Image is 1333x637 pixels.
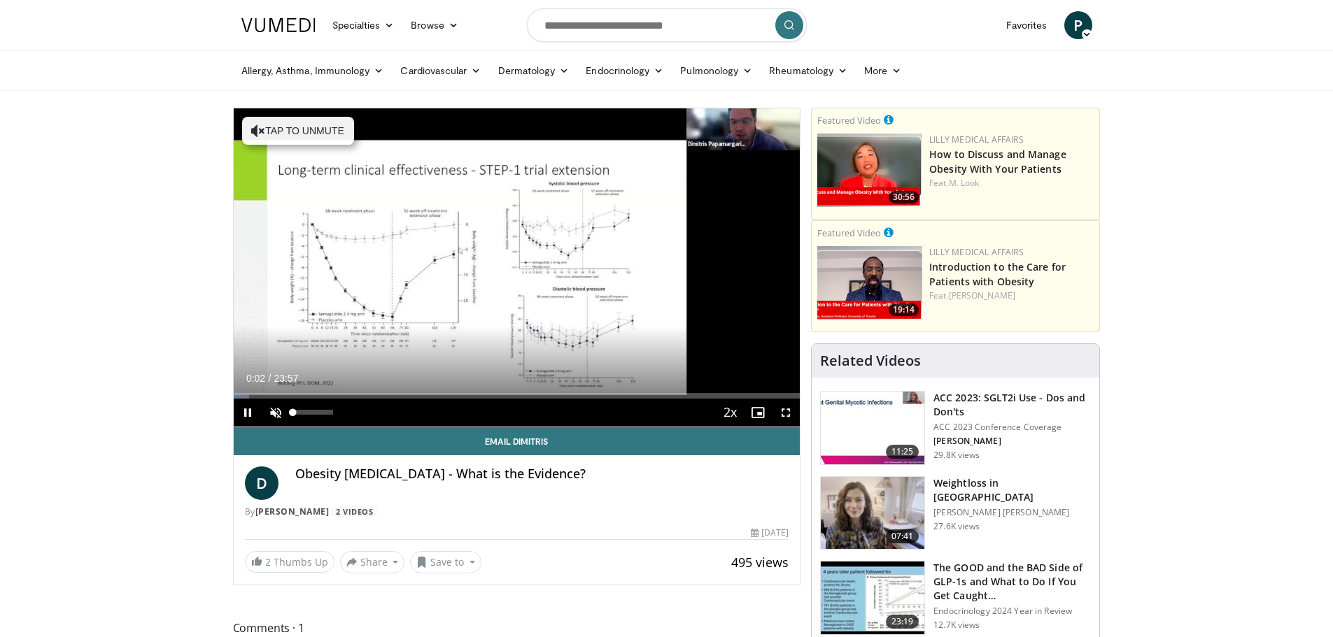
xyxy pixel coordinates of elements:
a: 19:14 [817,246,922,320]
p: ACC 2023 Conference Coverage [933,422,1091,433]
p: 12.7K views [933,620,980,631]
p: [PERSON_NAME] [933,436,1091,447]
a: 30:56 [817,134,922,207]
h3: Weightloss in [GEOGRAPHIC_DATA] [933,476,1091,504]
a: 2 Thumbs Up [245,551,334,573]
a: 23:19 The GOOD and the BAD Side of GLP-1s and What to Do If You Get Caught… Endocrinology 2024 Ye... [820,561,1091,635]
img: acc2e291-ced4-4dd5-b17b-d06994da28f3.png.150x105_q85_crop-smart_upscale.png [817,246,922,320]
h4: Obesity [MEDICAL_DATA] - What is the Evidence? [295,466,789,482]
p: Endocrinology 2024 Year in Review [933,606,1091,617]
p: 29.8K views [933,450,980,461]
a: P [1064,11,1092,39]
div: Volume Level [293,410,333,415]
img: c98a6a29-1ea0-4bd5-8cf5-4d1e188984a7.png.150x105_q85_crop-smart_upscale.png [817,134,922,207]
a: Lilly Medical Affairs [929,246,1024,258]
span: 07:41 [886,529,919,543]
button: Unmute [262,399,290,427]
span: 23:19 [886,615,919,629]
a: Rheumatology [761,57,856,85]
button: Playback Rate [716,399,744,427]
span: 2 [265,555,271,568]
a: Favorites [998,11,1056,39]
button: Save to [410,551,481,573]
a: 07:41 Weightloss in [GEOGRAPHIC_DATA] [PERSON_NAME] [PERSON_NAME] 27.6K views [820,476,1091,550]
img: VuMedi Logo [241,18,316,32]
a: [PERSON_NAME] [255,506,330,517]
a: Cardiovascular [392,57,489,85]
small: Featured Video [817,114,881,127]
span: 30:56 [889,191,919,203]
input: Search topics, interventions [527,8,807,42]
div: By [245,506,789,518]
button: Pause [234,399,262,427]
span: / [269,373,271,384]
img: 9258cdf1-0fbf-450b-845f-99397d12d24a.150x105_q85_crop-smart_upscale.jpg [821,392,924,464]
video-js: Video Player [234,108,800,427]
span: Comments 1 [233,619,801,637]
a: Specialties [324,11,403,39]
span: 23:57 [274,373,298,384]
span: 19:14 [889,303,919,316]
button: Tap to unmute [242,117,354,145]
img: 9983fed1-7565-45be-8934-aef1103ce6e2.150x105_q85_crop-smart_upscale.jpg [821,477,924,550]
h4: Related Videos [820,352,921,369]
img: 756cb5e3-da60-49d4-af2c-51c334342588.150x105_q85_crop-smart_upscale.jpg [821,561,924,634]
a: Introduction to the Care for Patients with Obesity [929,260,1066,288]
div: Progress Bar [234,393,800,399]
a: Email Dimitris [234,427,800,455]
div: Feat. [929,177,1094,189]
a: More [856,57,910,85]
a: Pulmonology [672,57,761,85]
span: 495 views [731,554,789,571]
a: Browse [402,11,467,39]
p: [PERSON_NAME] [PERSON_NAME] [933,507,1091,518]
a: M. Look [949,177,980,189]
button: Share [340,551,405,573]
div: [DATE] [751,527,789,539]
a: Dermatology [490,57,578,85]
h3: ACC 2023: SGLT2i Use - Dos and Don'ts [933,391,1091,419]
a: 11:25 ACC 2023: SGLT2i Use - Dos and Don'ts ACC 2023 Conference Coverage [PERSON_NAME] 29.8K views [820,391,1091,465]
a: Endocrinology [577,57,672,85]
a: Allergy, Asthma, Immunology [233,57,393,85]
a: How to Discuss and Manage Obesity With Your Patients [929,148,1066,176]
a: D [245,466,278,500]
h3: The GOOD and the BAD Side of GLP-1s and What to Do If You Get Caught… [933,561,1091,603]
a: Lilly Medical Affairs [929,134,1024,145]
p: 27.6K views [933,521,980,532]
span: 0:02 [246,373,265,384]
a: 2 Videos [332,506,378,517]
button: Fullscreen [772,399,800,427]
div: Feat. [929,289,1094,302]
small: Featured Video [817,227,881,239]
button: Enable picture-in-picture mode [744,399,772,427]
a: [PERSON_NAME] [949,289,1015,301]
span: 11:25 [886,445,919,459]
